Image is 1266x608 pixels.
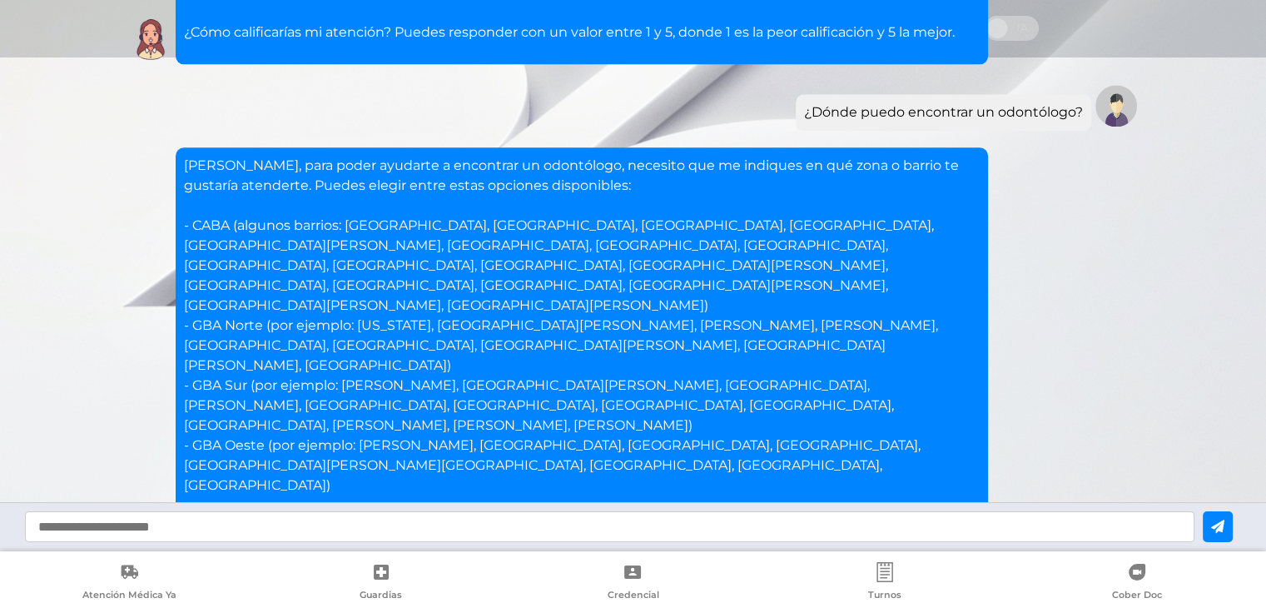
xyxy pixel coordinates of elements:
[360,589,402,604] span: Guardias
[184,156,980,556] p: [PERSON_NAME], para poder ayudarte a encontrar un odontólogo, necesito que me indiques en qué zon...
[507,562,759,605] a: Credencial
[1095,85,1137,127] img: Tu imagen
[256,562,508,605] a: Guardias
[804,102,1083,122] div: ¿Dónde puedo encontrar un odontólogo?
[1010,562,1263,605] a: Cober Doc
[868,589,901,604] span: Turnos
[82,589,176,604] span: Atención Médica Ya
[607,589,658,604] span: Credencial
[130,18,171,60] img: Cober IA
[759,562,1011,605] a: Turnos
[1112,589,1162,604] span: Cober Doc
[3,562,256,605] a: Atención Médica Ya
